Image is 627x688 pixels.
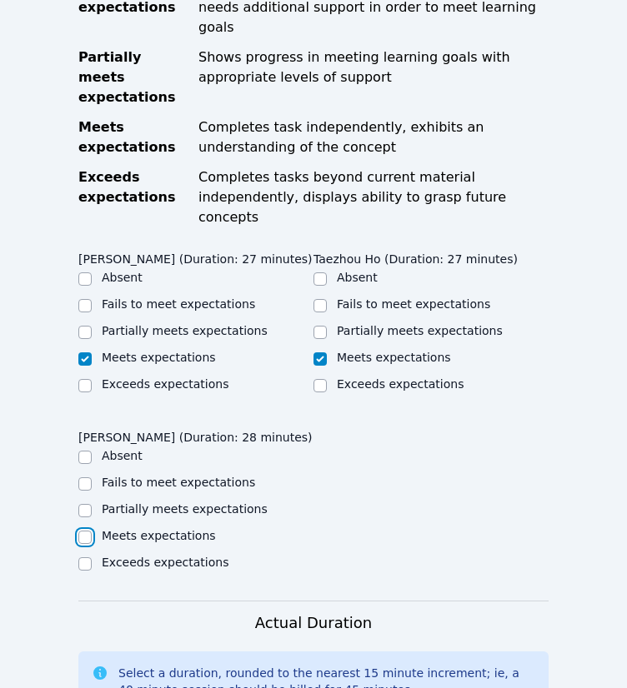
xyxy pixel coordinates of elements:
[337,351,451,364] label: Meets expectations
[198,117,549,157] div: Completes task independently, exhibits an understanding of the concept
[78,422,313,447] legend: [PERSON_NAME] (Duration: 28 minutes)
[102,502,268,516] label: Partially meets expectations
[78,117,188,157] div: Meets expectations
[78,244,313,269] legend: [PERSON_NAME] (Duration: 27 minutes)
[102,476,255,489] label: Fails to meet expectations
[337,324,503,337] label: Partially meets expectations
[102,271,143,284] label: Absent
[78,47,188,107] div: Partially meets expectations
[102,297,255,311] label: Fails to meet expectations
[102,351,216,364] label: Meets expectations
[102,529,216,542] label: Meets expectations
[102,449,143,462] label: Absent
[198,167,549,227] div: Completes tasks beyond current material independently, displays ability to grasp future concepts
[102,377,228,391] label: Exceeds expectations
[255,611,372,635] h3: Actual Duration
[337,297,490,311] label: Fails to meet expectations
[78,167,188,227] div: Exceeds expectations
[102,556,228,569] label: Exceeds expectations
[337,377,464,391] label: Exceeds expectations
[337,271,378,284] label: Absent
[313,244,518,269] legend: Taezhou Ho (Duration: 27 minutes)
[198,47,549,107] div: Shows progress in meeting learning goals with appropriate levels of support
[102,324,268,337] label: Partially meets expectations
